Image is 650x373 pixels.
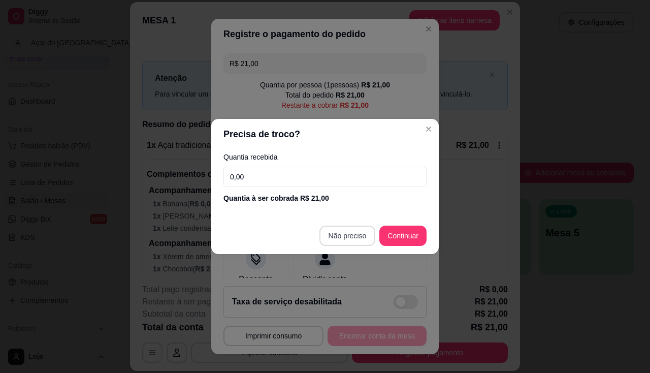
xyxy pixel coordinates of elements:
[420,121,437,137] button: Close
[223,153,427,161] label: Quantia recebida
[319,226,376,246] button: Não preciso
[379,226,427,246] button: Continuar
[223,193,427,203] div: Quantia à ser cobrada R$ 21,00
[211,119,439,149] header: Precisa de troco?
